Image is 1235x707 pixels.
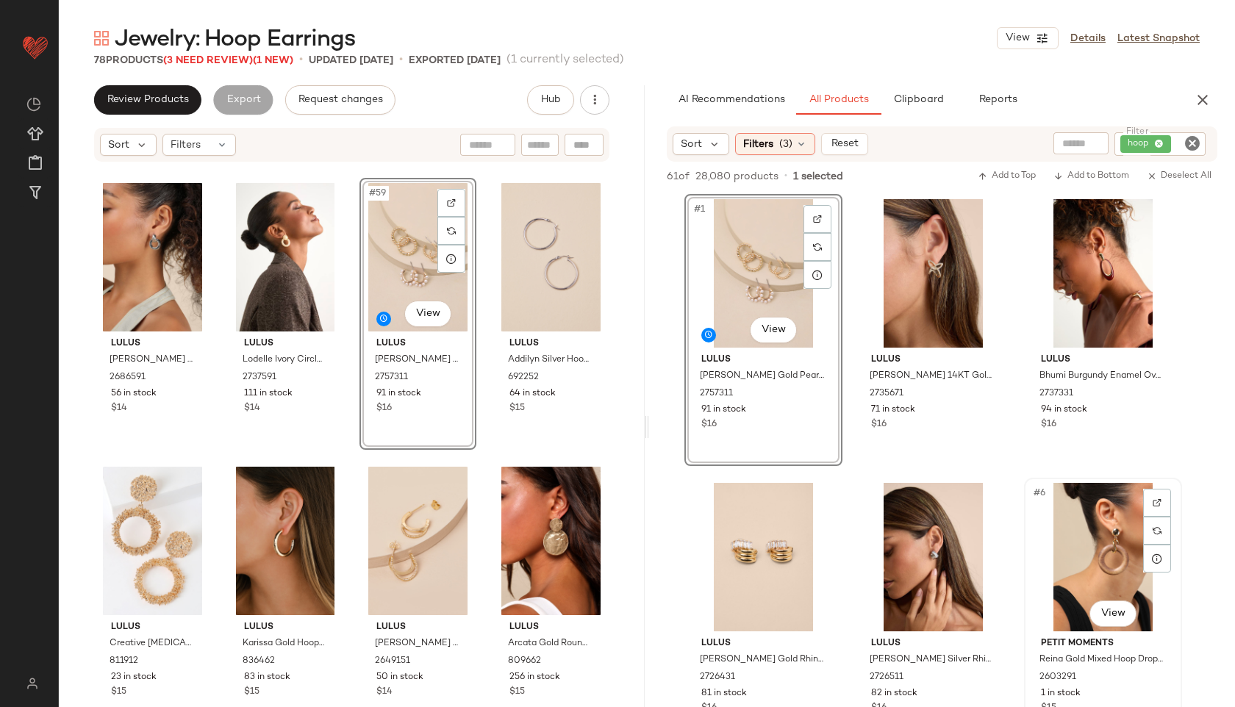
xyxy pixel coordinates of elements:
span: [PERSON_NAME] Silver Rhinestone Layered Hoop Earrings [870,653,994,667]
button: Add to Bottom [1048,168,1135,185]
span: View [415,308,440,320]
span: $15 [244,686,259,699]
img: 12520661_2649151.jpg [365,467,471,615]
span: 2737591 [243,371,276,384]
span: 2603291 [1039,671,1076,684]
span: 81 in stock [701,687,747,700]
span: 2735671 [870,387,903,401]
span: [PERSON_NAME] Silver Door Knocker Earrings [110,353,193,367]
span: Lulus [244,337,327,351]
span: Sort [108,137,129,153]
img: heart_red.DM2ytmEG.svg [21,32,50,62]
span: 2757311 [375,371,408,384]
span: #59 [368,186,389,201]
span: Addilyn Silver Hoop Earrings [508,353,591,367]
span: 111 in stock [244,387,293,401]
span: Karissa Gold Hoop Earrings [243,637,326,650]
img: svg%3e [26,97,41,112]
span: [PERSON_NAME] 14KT Gold Rhinestone Cutout Earrings [870,370,994,383]
span: (1 currently selected) [506,51,624,69]
span: 61 of [667,169,690,184]
span: 56 in stock [111,387,157,401]
span: Add to Bottom [1053,171,1129,182]
button: View [750,317,797,343]
span: 1 in stock [1041,687,1081,700]
p: updated [DATE] [309,53,393,68]
img: 2737591_01_OM_2025-09-02.jpg [232,183,339,331]
span: hoop [1128,137,1155,151]
span: [PERSON_NAME] Gold Double Hoop Earrings [375,637,458,650]
span: • [399,51,403,69]
button: Deselect All [1141,168,1217,185]
span: Petit Moments [1041,637,1165,650]
button: Review Products [94,85,201,115]
a: Latest Snapshot [1117,31,1200,46]
button: Request changes [285,85,395,115]
span: 2726511 [870,671,903,684]
i: Clear Filter [1184,134,1201,152]
span: 809662 [508,655,541,668]
img: svg%3e [447,198,456,207]
span: 71 in stock [871,403,915,417]
span: Lulus [871,353,995,367]
img: 2735671_03_OM_2025-08-25.jpg [859,199,1007,348]
span: 78 [94,55,106,66]
img: 11875981_692252.jpg [498,183,604,331]
span: Reports [978,94,1017,106]
div: Products [94,53,293,68]
button: View [997,27,1059,49]
span: Lulus [111,337,194,351]
span: 2686591 [110,371,146,384]
img: svg%3e [1153,526,1161,535]
span: $14 [244,402,260,415]
span: 23 in stock [111,671,157,684]
span: Arcata Gold Round Earrings [508,637,591,650]
span: 2757311 [700,387,733,401]
span: 2649151 [375,655,410,668]
span: Filters [743,137,773,152]
span: Bhumi Burgundy Enamel Oval Drop Earrings [1039,370,1164,383]
span: [PERSON_NAME] Gold Rhinestone Layered Hoop Earrings [700,653,824,667]
span: $15 [111,686,126,699]
span: 692252 [508,371,539,384]
span: $16 [871,418,887,431]
button: View [1089,600,1136,627]
img: svg%3e [18,678,46,689]
span: 50 in stock [376,671,423,684]
img: 2726431_02_topdown_2025-08-14.jpg [690,483,837,631]
p: Exported [DATE] [409,53,501,68]
span: Add to Top [978,171,1036,182]
img: 4208670_811912.jpg [99,467,206,615]
span: $14 [376,686,393,699]
img: svg%3e [813,215,822,223]
span: 256 in stock [509,671,560,684]
button: View [404,301,451,327]
span: 83 in stock [244,671,290,684]
span: Lulus [244,621,327,634]
span: 2726431 [700,671,735,684]
span: Lodelle Ivory Circle Earrings [243,353,326,367]
img: 12642241_2603291.jpg [1029,483,1177,631]
img: 2726511_01_OM_2025-08-20.jpg [859,483,1007,631]
span: 1 selected [793,169,843,184]
img: svg%3e [94,31,109,46]
span: $16 [1041,418,1056,431]
span: Sort [681,137,702,152]
span: #1 [692,202,708,217]
span: (3) [779,137,792,152]
span: Lulus [509,337,593,351]
img: 2757311_02_topdown_2025-09-05.jpg [365,183,471,331]
button: Hub [527,85,574,115]
button: Reset [821,133,868,155]
span: (1 New) [253,55,293,66]
span: $15 [509,402,525,415]
span: 836462 [243,655,275,668]
span: Lulus [701,637,826,650]
img: 2757311_02_topdown_2025-09-05.jpg [690,199,837,348]
span: Filters [171,137,201,153]
span: Lulus [376,621,459,634]
span: Clipboard [892,94,943,106]
span: • [299,51,303,69]
a: Details [1070,31,1106,46]
span: 82 in stock [871,687,917,700]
